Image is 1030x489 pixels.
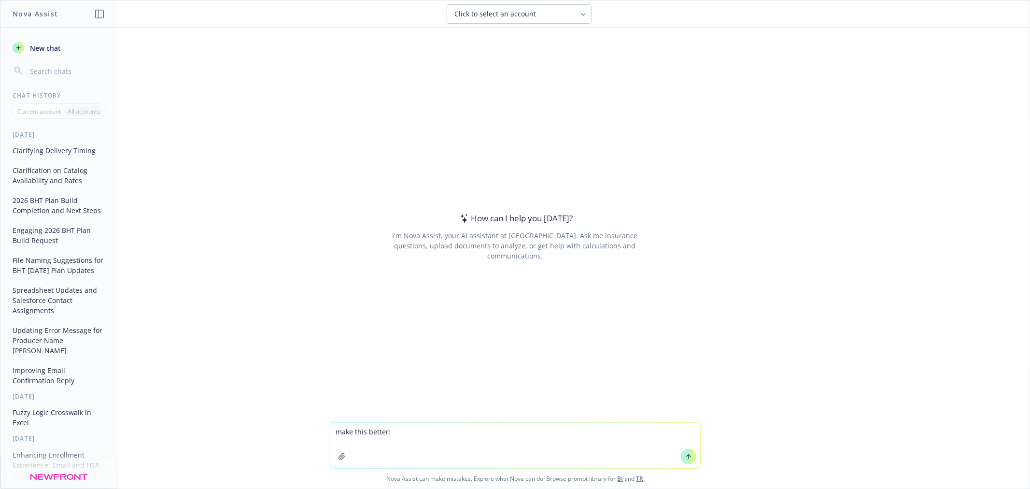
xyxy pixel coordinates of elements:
button: File Naming Suggestions for BHT [DATE] Plan Updates [9,252,109,278]
button: Fuzzy Logic Crosswalk in Excel [9,404,109,431]
div: I'm Nova Assist, your AI assistant at [GEOGRAPHIC_DATA]. Ask me insurance questions, upload docum... [379,230,651,261]
div: How can I help you [DATE]? [457,212,573,225]
button: Clarification on Catalog Availability and Rates [9,162,109,188]
button: Enhancing Enrollment Experience: Email and HSA Fields Update [9,447,109,483]
span: Nova Assist can make mistakes. Explore what Nova can do: Browse prompt library for and [4,469,1026,489]
div: [DATE] [1,392,116,401]
p: Current account [17,107,61,115]
button: Engaging 2026 BHT Plan Build Request [9,222,109,248]
span: Click to select an account [455,9,536,19]
h1: Nova Assist [13,9,58,19]
input: Search chats [28,64,105,78]
button: Click to select an account [447,4,592,24]
textarea: make this better: [330,423,700,468]
div: [DATE] [1,434,116,443]
p: All accounts [68,107,100,115]
a: BI [618,475,623,483]
a: TR [636,475,644,483]
button: Improving Email Confirmation Reply [9,362,109,388]
button: 2026 BHT Plan Build Completion and Next Steps [9,192,109,218]
div: Chat History [1,91,116,100]
button: New chat [9,39,109,57]
span: New chat [28,43,61,53]
button: Spreadsheet Updates and Salesforce Contact Assignments [9,282,109,318]
button: Clarifying Delivery Timing [9,143,109,158]
button: Updating Error Message for Producer Name [PERSON_NAME] [9,322,109,359]
div: [DATE] [1,130,116,139]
